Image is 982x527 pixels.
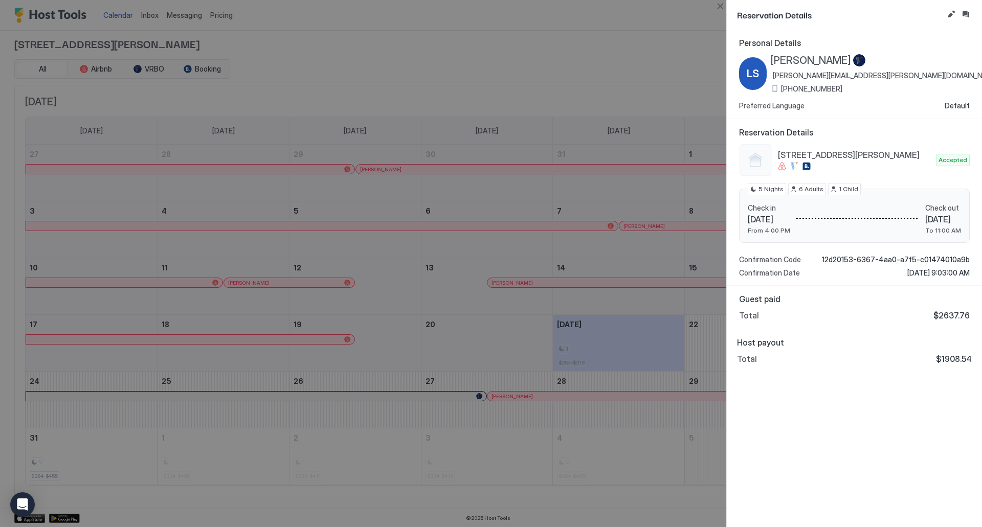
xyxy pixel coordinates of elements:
span: Host payout [737,337,972,348]
span: [DATE] [925,214,961,224]
span: [PERSON_NAME] [771,54,851,67]
span: Reservation Details [737,8,943,21]
button: Inbox [959,8,972,20]
span: Check in [748,203,790,213]
span: Default [945,101,970,110]
span: LS [747,66,759,81]
span: $2637.76 [933,310,970,320]
span: Accepted [939,155,967,165]
span: Personal Details [739,38,970,48]
span: Confirmation Date [739,268,800,278]
div: Open Intercom Messenger [10,492,35,517]
span: 5 Nights [758,185,784,194]
span: From 4:00 PM [748,226,790,234]
span: [DATE] [748,214,790,224]
span: 1 Child [839,185,858,194]
span: 6 Adults [799,185,823,194]
span: Total [737,354,757,364]
span: [STREET_ADDRESS][PERSON_NAME] [778,150,932,160]
span: Reservation Details [739,127,970,138]
span: $1908.54 [936,354,972,364]
span: Preferred Language [739,101,805,110]
span: Confirmation Code [739,255,801,264]
span: Total [739,310,759,320]
span: Guest paid [739,294,970,304]
span: [DATE] 9:03:00 AM [907,268,970,278]
span: [PHONE_NUMBER] [781,84,842,94]
button: Edit reservation [945,8,957,20]
span: To 11:00 AM [925,226,961,234]
span: Check out [925,203,961,213]
span: 12d20153-6367-4aa0-a7f5-c01474010a9b [822,255,970,264]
